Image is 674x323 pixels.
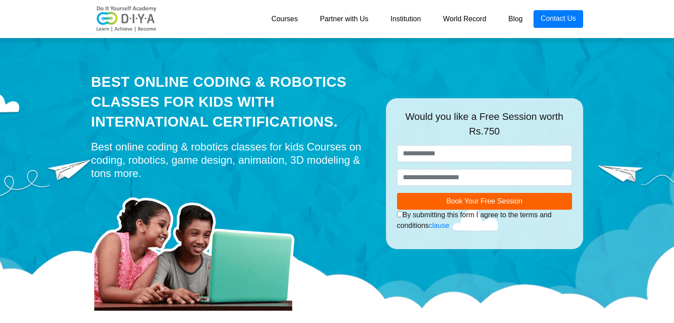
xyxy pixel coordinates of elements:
[446,197,522,205] span: Book Your Free Session
[260,10,309,28] a: Courses
[429,222,449,229] a: clause
[91,185,304,313] img: home-prod.png
[397,193,572,210] button: Book Your Free Session
[379,10,432,28] a: Institution
[91,72,373,131] div: Best Online Coding & Robotics Classes for kids with International Certifications.
[432,10,498,28] a: World Record
[397,109,572,145] div: Would you like a Free Session worth Rs.750
[397,210,572,231] div: By submitting this form I agree to the terms and conditions
[91,6,162,32] img: logo-v2.png
[309,10,379,28] a: Partner with Us
[91,140,373,180] div: Best online coding & robotics classes for kids Courses on coding, robotics, game design, animatio...
[534,10,583,28] a: Contact Us
[497,10,534,28] a: Blog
